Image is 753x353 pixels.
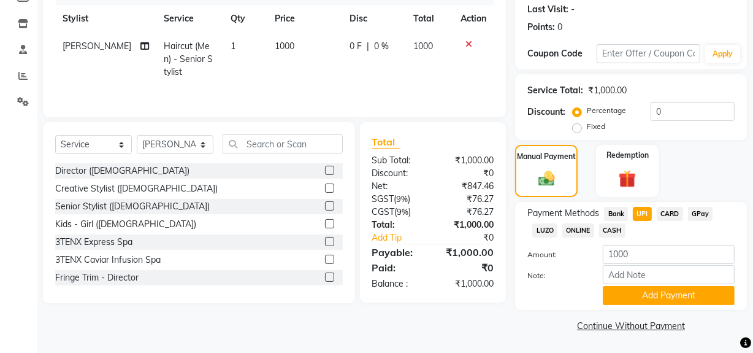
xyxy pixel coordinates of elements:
[433,277,503,290] div: ₹1,000.00
[527,21,555,34] div: Points:
[63,41,131,52] span: [PERSON_NAME]
[363,219,433,231] div: Total:
[606,150,649,161] label: Redemption
[342,5,406,33] th: Disc
[156,5,223,33] th: Service
[433,180,503,193] div: ₹847.46
[613,168,641,190] img: _gift.svg
[603,245,735,264] input: Amount
[527,84,583,97] div: Service Total:
[350,40,362,53] span: 0 F
[363,231,445,244] a: Add Tip
[532,223,557,238] span: LUZO
[372,193,394,204] span: SGST
[557,21,562,34] div: 0
[587,121,605,132] label: Fixed
[433,219,503,231] div: ₹1,000.00
[518,249,594,260] label: Amount:
[55,218,196,231] div: Kids - Girl ([DEMOGRAPHIC_DATA])
[275,41,294,52] span: 1000
[55,5,156,33] th: Stylist
[453,5,494,33] th: Action
[363,154,433,167] div: Sub Total:
[363,206,433,219] div: ( )
[633,207,652,221] span: UPI
[433,245,503,260] div: ₹1,000.00
[433,193,503,206] div: ₹76.27
[223,5,267,33] th: Qty
[603,265,735,284] input: Add Note
[372,136,400,149] span: Total
[55,271,139,284] div: Fringe Trim - Director
[527,47,597,60] div: Coupon Code
[562,223,594,238] span: ONLINE
[433,206,503,219] div: ₹76.27
[55,165,189,177] div: Director ([DEMOGRAPHIC_DATA])
[587,105,626,116] label: Percentage
[363,277,433,290] div: Balance :
[603,286,735,305] button: Add Payment
[527,207,599,220] span: Payment Methods
[223,134,343,153] input: Search or Scan
[688,207,713,221] span: GPay
[527,106,565,118] div: Discount:
[518,270,594,281] label: Note:
[231,41,235,52] span: 1
[406,5,453,33] th: Total
[55,182,218,195] div: Creative Stylist ([DEMOGRAPHIC_DATA])
[55,236,132,249] div: 3TENX Express Spa
[588,84,627,97] div: ₹1,000.00
[433,167,503,180] div: ₹0
[705,45,740,63] button: Apply
[533,169,560,188] img: _cash.svg
[363,260,433,275] div: Paid:
[604,207,628,221] span: Bank
[372,206,395,217] span: CGST
[527,3,568,16] div: Last Visit:
[363,193,433,206] div: ( )
[397,207,409,217] span: 9%
[164,41,213,77] span: Haircut (Men) - Senior Stylist
[374,40,389,53] span: 0 %
[657,207,683,221] span: CARD
[597,44,700,63] input: Enter Offer / Coupon Code
[433,260,503,275] div: ₹0
[433,154,503,167] div: ₹1,000.00
[363,180,433,193] div: Net:
[363,167,433,180] div: Discount:
[367,40,369,53] span: |
[397,194,408,204] span: 9%
[267,5,343,33] th: Price
[518,320,744,333] a: Continue Without Payment
[445,231,503,244] div: ₹0
[363,245,433,260] div: Payable:
[55,200,210,213] div: Senior Stylist ([DEMOGRAPHIC_DATA])
[413,41,433,52] span: 1000
[55,254,161,266] div: 3TENX Caviar Infusion Spa
[599,223,625,238] span: CASH
[571,3,575,16] div: -
[517,151,576,162] label: Manual Payment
